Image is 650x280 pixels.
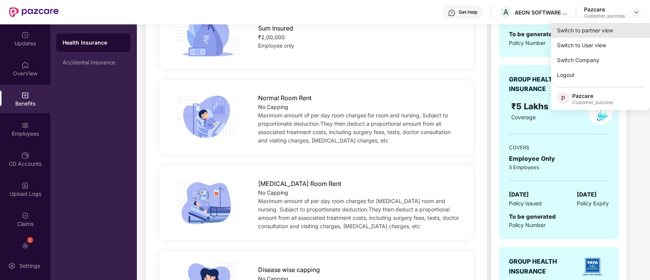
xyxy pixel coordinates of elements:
[584,13,625,19] div: Customer_success
[459,9,477,15] div: Get Help
[21,31,29,39] img: svg+xml;base64,PHN2ZyBpZD0iVXBkYXRlZCIgeG1sbnM9Imh0dHA6Ly93d3cudzMub3JnLzIwMDAvc3ZnIiB3aWR0aD0iMj...
[173,179,242,227] img: icon
[503,8,509,17] span: A
[258,179,341,189] span: [MEDICAL_DATA] Room Rent
[561,94,565,103] span: P
[579,253,606,280] img: insurerLogo
[63,59,124,66] div: Accidental Insurance
[21,61,29,69] img: svg+xml;base64,PHN2ZyBpZD0iSG9tZSIgeG1sbnM9Imh0dHA6Ly93d3cudzMub3JnLzIwMDAvc3ZnIiB3aWR0aD0iMjAiIG...
[577,199,609,208] span: Policy Expiry
[551,53,650,67] div: Switch Company
[509,199,542,208] span: Policy Issued
[572,99,613,106] div: Customer_success
[572,92,613,99] div: Pazcare
[21,122,29,129] img: svg+xml;base64,PHN2ZyBpZD0iRW1wbG95ZWVzIiB4bWxucz0iaHR0cDovL3d3dy53My5vcmcvMjAwMC9zdmciIHdpZHRoPS...
[551,23,650,38] div: Switch to partner view
[27,237,33,243] div: 2
[633,9,639,15] img: svg+xml;base64,PHN2ZyBpZD0iRHJvcGRvd24tMzJ4MzIiIHhtbG5zPSJodHRwOi8vd3d3LnczLm9yZy8yMDAwL3N2ZyIgd2...
[509,144,609,151] div: COVERS
[21,152,29,159] img: svg+xml;base64,PHN2ZyBpZD0iQ0RfQWNjb3VudHMiIGRhdGEtbmFtZT0iQ0QgQWNjb3VudHMiIHhtbG5zPSJodHRwOi8vd3...
[509,30,556,38] span: To be generated
[258,33,459,42] div: ₹2,00,000
[21,91,29,99] img: svg+xml;base64,PHN2ZyBpZD0iQmVuZWZpdHMiIHhtbG5zPSJodHRwOi8vd3d3LnczLm9yZy8yMDAwL3N2ZyIgd2lkdGg9Ij...
[509,154,609,163] div: Employee Only
[17,262,42,270] div: Settings
[258,112,451,144] span: Maximum amount of per day room charges for room and nursing. Subject to proportionate deduction.T...
[577,190,597,199] span: [DATE]
[173,11,242,59] img: icon
[9,7,59,17] img: New Pazcare Logo
[588,100,613,125] img: policyIcon
[21,212,29,219] img: svg+xml;base64,PHN2ZyBpZD0iQ2xhaW0iIHhtbG5zPSJodHRwOi8vd3d3LnczLm9yZy8yMDAwL3N2ZyIgd2lkdGg9IjIwIi...
[8,262,16,270] img: svg+xml;base64,PHN2ZyBpZD0iU2V0dGluZy0yMHgyMCIgeG1sbnM9Imh0dHA6Ly93d3cudzMub3JnLzIwMDAvc3ZnIiB3aW...
[551,38,650,53] div: Switch to User view
[515,9,568,16] div: AEON SOFTWARE PRIVATE LIMITED
[258,42,294,49] span: Employee only
[258,189,459,197] div: No Capping
[258,93,311,103] span: Normal Room Rent
[21,242,29,250] img: svg+xml;base64,PHN2ZyBpZD0iRW5kb3JzZW1lbnRzIiB4bWxucz0iaHR0cDovL3d3dy53My5vcmcvMjAwMC9zdmciIHdpZH...
[509,40,546,46] span: Policy Number
[173,93,242,141] img: icon
[509,163,609,171] div: 5 Employees
[448,9,456,17] img: svg+xml;base64,PHN2ZyBpZD0iSGVscC0zMngzMiIgeG1sbnM9Imh0dHA6Ly93d3cudzMub3JnLzIwMDAvc3ZnIiB3aWR0aD...
[63,39,124,46] div: Health Insurance
[258,24,293,33] span: Sum Insured
[584,6,625,13] div: Pazcare
[258,265,320,275] span: Disease wise capping
[21,182,29,189] img: svg+xml;base64,PHN2ZyBpZD0iVXBsb2FkX0xvZ3MiIGRhdGEtbmFtZT0iVXBsb2FkIExvZ3MiIHhtbG5zPSJodHRwOi8vd3...
[511,101,551,111] span: ₹5 Lakhs
[509,190,529,199] span: [DATE]
[258,103,459,111] div: No Capping
[551,67,650,82] div: Logout
[258,198,459,229] span: Maximum amount of per day room charges for [MEDICAL_DATA] room and nursing. Subject to proportion...
[509,222,546,228] span: Policy Number
[509,213,556,220] span: To be generated
[509,75,576,94] div: GROUP HEALTH INSURANCE
[511,114,536,120] span: Coverage
[509,257,576,276] div: GROUP HEALTH INSURANCE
